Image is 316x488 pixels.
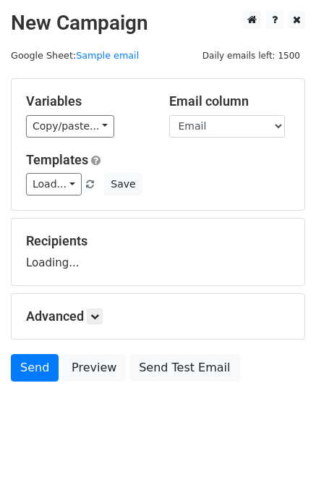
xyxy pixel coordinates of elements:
[11,50,139,61] small: Google Sheet:
[26,152,88,167] a: Templates
[197,48,305,64] span: Daily emails left: 1500
[26,233,290,249] h5: Recipients
[26,173,82,195] a: Load...
[169,93,291,109] h5: Email column
[76,50,139,61] a: Sample email
[26,308,290,324] h5: Advanced
[11,354,59,382] a: Send
[26,93,148,109] h5: Variables
[26,115,114,138] a: Copy/paste...
[104,173,142,195] button: Save
[129,354,239,382] a: Send Test Email
[11,11,305,35] h2: New Campaign
[197,50,305,61] a: Daily emails left: 1500
[26,233,290,271] div: Loading...
[62,354,126,382] a: Preview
